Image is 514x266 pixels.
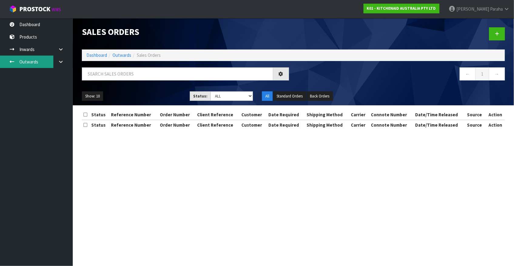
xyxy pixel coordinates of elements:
small: WMS [52,7,61,12]
button: Back Orders [307,91,333,101]
th: Status [90,120,109,130]
span: Paraha [490,6,503,12]
a: Dashboard [86,52,107,58]
th: Reference Number [109,110,158,120]
span: ProStock [19,5,50,13]
th: Order Number [158,110,196,120]
th: Date Required [267,120,305,130]
button: Standard Orders [273,91,306,101]
th: Reference Number [109,120,158,130]
a: → [489,67,505,80]
th: Source [466,120,486,130]
input: Search sales orders [82,67,273,80]
th: Client Reference [196,120,240,130]
th: Order Number [158,120,196,130]
th: Shipping Method [305,110,349,120]
a: Outwards [113,52,131,58]
th: Source [466,110,486,120]
span: [PERSON_NAME] [456,6,489,12]
button: All [262,91,273,101]
th: Status [90,110,109,120]
nav: Page navigation [298,67,505,82]
th: Action [486,110,505,120]
a: ← [460,67,476,80]
strong: K01 - KITCHENAID AUSTRALIA PTY LTD [367,6,436,11]
th: Date/Time Released [414,110,465,120]
th: Customer [240,120,267,130]
th: Date/Time Released [414,120,465,130]
a: 1 [475,67,489,80]
th: Connote Number [369,120,414,130]
strong: Status: [193,94,207,99]
th: Date Required [267,110,305,120]
th: Carrier [349,110,369,120]
th: Customer [240,110,267,120]
span: Sales Orders [137,52,161,58]
th: Connote Number [369,110,414,120]
h1: Sales Orders [82,27,289,37]
img: cube-alt.png [9,5,17,13]
th: Carrier [349,120,369,130]
th: Action [486,120,505,130]
th: Shipping Method [305,120,349,130]
th: Client Reference [196,110,240,120]
a: K01 - KITCHENAID AUSTRALIA PTY LTD [364,4,439,13]
button: Show: 10 [82,91,103,101]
